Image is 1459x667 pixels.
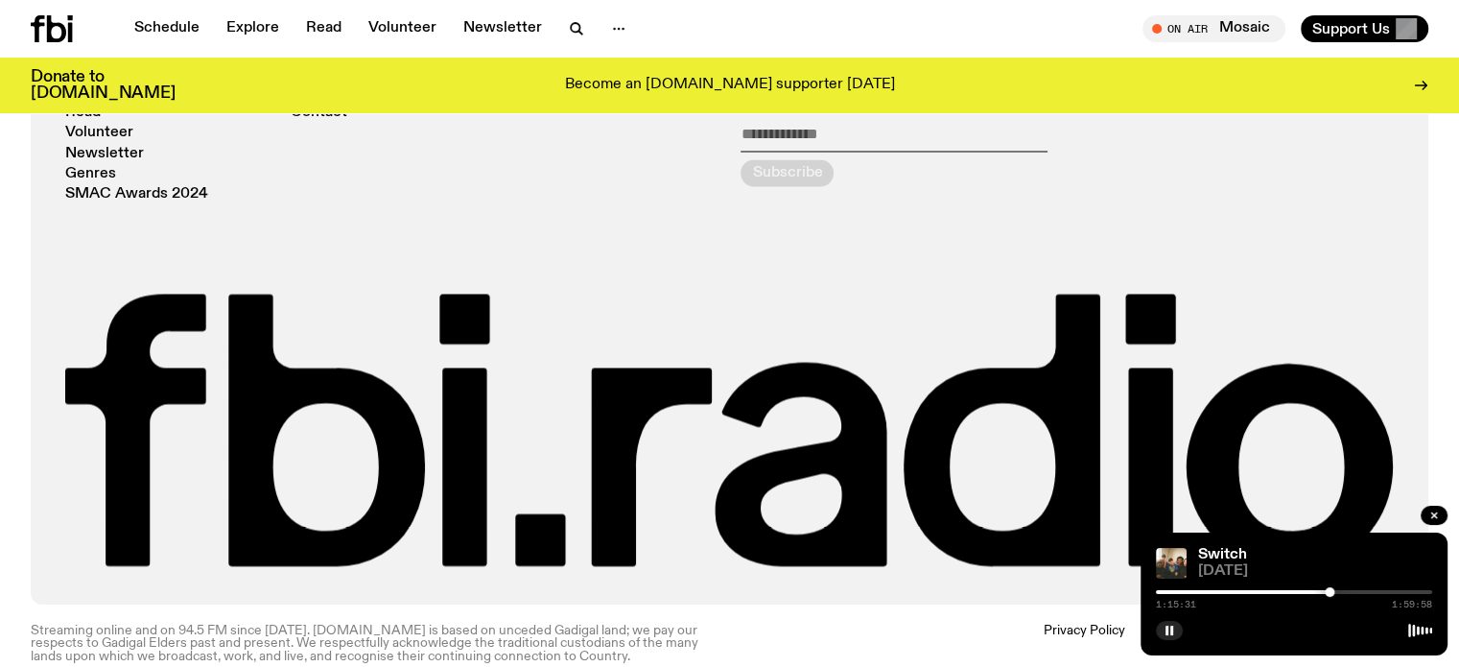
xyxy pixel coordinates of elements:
[65,187,208,202] a: SMAC Awards 2024
[215,15,291,42] a: Explore
[565,77,895,94] p: Become an [DOMAIN_NAME] supporter [DATE]
[1301,15,1428,42] button: Support Us
[357,15,448,42] a: Volunteer
[1142,15,1285,42] button: On AirMosaic
[65,126,133,140] a: Volunteer
[1392,600,1432,609] span: 1:59:58
[1156,548,1187,579] img: A warm film photo of the switch team sitting close together. from left to right: Cedar, Lau, Sand...
[1198,547,1247,562] a: Switch
[452,15,553,42] a: Newsletter
[65,167,116,181] a: Genres
[31,69,176,102] h3: Donate to [DOMAIN_NAME]
[741,159,834,186] button: Subscribe
[65,147,144,161] a: Newsletter
[123,15,211,42] a: Schedule
[1312,20,1390,37] span: Support Us
[31,624,718,662] p: Streaming online and on 94.5 FM since [DATE]. [DOMAIN_NAME] is based on unceded Gadigal land; we ...
[294,15,353,42] a: Read
[1198,564,1432,579] span: [DATE]
[1044,624,1125,662] a: Privacy Policy
[1156,600,1196,609] span: 1:15:31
